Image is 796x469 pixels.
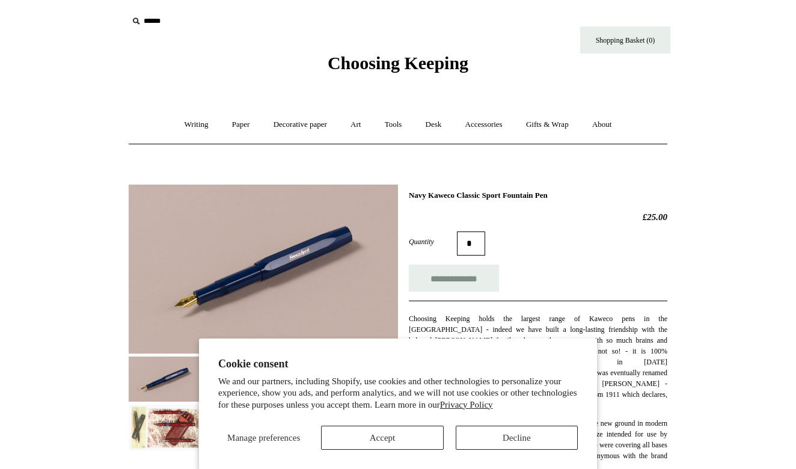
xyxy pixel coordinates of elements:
a: Decorative paper [263,109,338,141]
span: Manage preferences [227,433,300,443]
img: Navy Kaweco Classic Sport Fountain Pen [129,357,201,402]
button: Manage preferences [218,426,309,450]
a: Gifts & Wrap [515,109,580,141]
span: Choosing Keeping [328,53,468,73]
img: Navy Kaweco Classic Sport Fountain Pen [129,185,398,354]
a: Accessories [455,109,513,141]
h2: £25.00 [409,212,667,222]
a: Art [340,109,372,141]
label: Quantity [409,236,457,247]
a: Privacy Policy [440,400,493,409]
a: Shopping Basket (0) [580,26,670,54]
a: About [581,109,623,141]
h1: Navy Kaweco Classic Sport Fountain Pen [409,191,667,200]
button: Decline [456,426,578,450]
a: Tools [374,109,413,141]
p: We and our partners, including Shopify, use cookies and other technologies to personalize your ex... [218,376,578,411]
button: Accept [321,426,443,450]
a: Desk [415,109,453,141]
a: Paper [221,109,261,141]
a: Writing [174,109,219,141]
h2: Cookie consent [218,358,578,370]
a: Choosing Keeping [328,63,468,71]
span: Choosing Keeping holds the largest range of Kaweco pens in the [GEOGRAPHIC_DATA] - indeed we have... [409,314,667,409]
img: Navy Kaweco Classic Sport Fountain Pen [129,405,201,450]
